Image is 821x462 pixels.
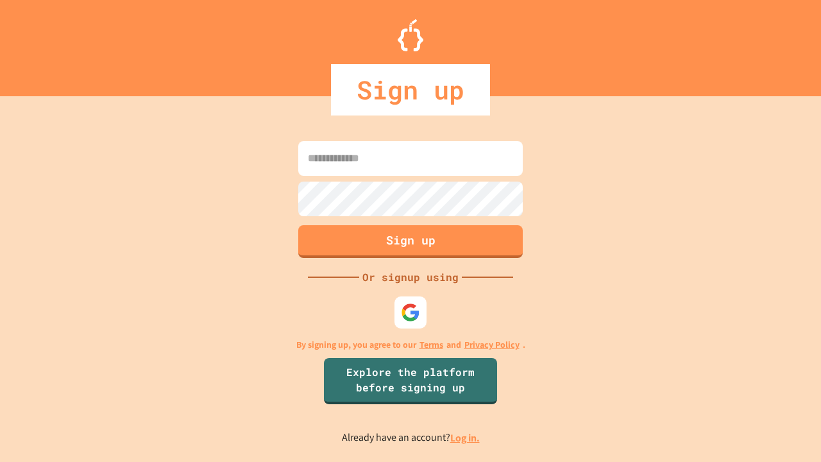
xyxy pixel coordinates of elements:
[324,358,497,404] a: Explore the platform before signing up
[398,19,423,51] img: Logo.svg
[401,303,420,322] img: google-icon.svg
[298,225,523,258] button: Sign up
[359,269,462,285] div: Or signup using
[464,338,520,352] a: Privacy Policy
[331,64,490,116] div: Sign up
[419,338,443,352] a: Terms
[450,431,480,445] a: Log in.
[342,430,480,446] p: Already have an account?
[296,338,525,352] p: By signing up, you agree to our and .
